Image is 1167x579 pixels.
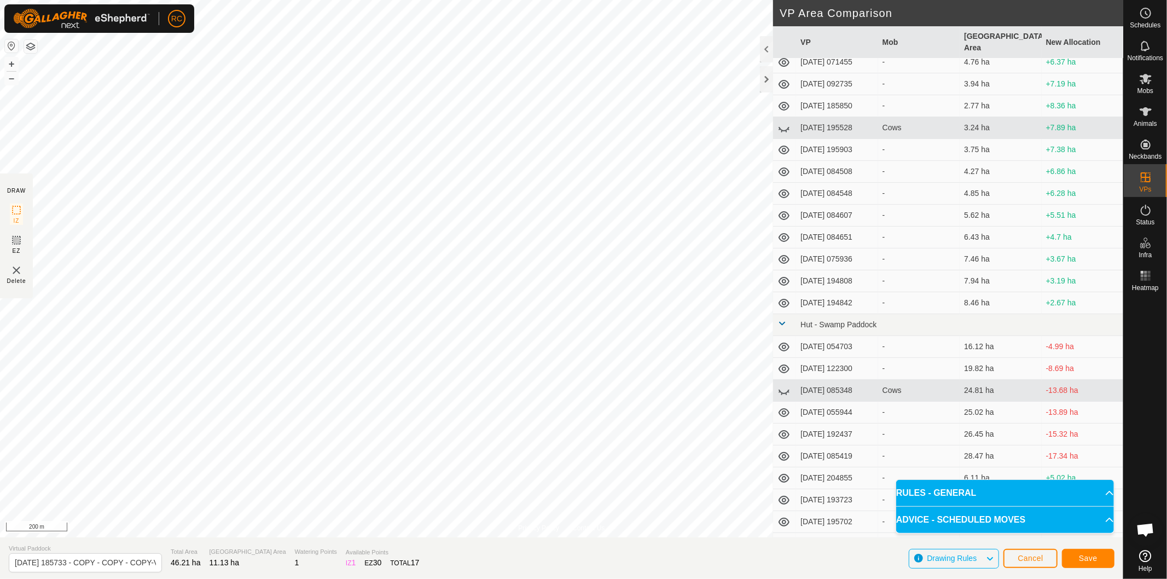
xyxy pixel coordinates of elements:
[390,557,419,569] div: TOTAL
[24,40,37,53] button: Map Layers
[295,547,337,557] span: Watering Points
[518,523,559,533] a: Privacy Policy
[572,523,605,533] a: Contact Us
[796,248,878,270] td: [DATE] 075936
[960,73,1041,95] td: 3.94 ha
[210,547,286,557] span: [GEOGRAPHIC_DATA] Area
[171,13,182,25] span: RC
[960,402,1041,424] td: 25.02 ha
[960,227,1041,248] td: 6.43 ha
[1129,153,1162,160] span: Neckbands
[796,424,878,445] td: [DATE] 192437
[5,72,18,85] button: –
[796,380,878,402] td: [DATE] 085348
[882,363,955,374] div: -
[1139,252,1152,258] span: Infra
[796,336,878,358] td: [DATE] 054703
[1128,55,1163,61] span: Notifications
[7,187,26,195] div: DRAW
[882,429,955,440] div: -
[896,513,1025,526] span: ADVICE - SCHEDULED MOVES
[796,227,878,248] td: [DATE] 084651
[882,122,955,134] div: Cows
[1042,73,1123,95] td: +7.19 ha
[896,507,1114,533] p-accordion-header: ADVICE - SCHEDULED MOVES
[960,139,1041,161] td: 3.75 ha
[1042,380,1123,402] td: -13.68 ha
[1042,292,1123,314] td: +2.67 ha
[373,558,382,567] span: 30
[796,117,878,139] td: [DATE] 195528
[780,7,1123,20] h2: VP Area Comparison
[1042,336,1123,358] td: -4.99 ha
[1130,22,1160,28] span: Schedules
[796,358,878,380] td: [DATE] 122300
[796,73,878,95] td: [DATE] 092735
[796,511,878,533] td: [DATE] 195702
[1042,270,1123,292] td: +3.19 ha
[5,39,18,53] button: Reset Map
[927,554,977,563] span: Drawing Rules
[796,26,878,59] th: VP
[1042,95,1123,117] td: +8.36 ha
[346,557,356,569] div: IZ
[1042,402,1123,424] td: -13.89 ha
[882,385,955,396] div: Cows
[796,489,878,511] td: [DATE] 193723
[882,144,955,155] div: -
[1042,205,1123,227] td: +5.51 ha
[352,558,356,567] span: 1
[960,117,1041,139] td: 3.24 ha
[1003,549,1058,568] button: Cancel
[960,445,1041,467] td: 28.47 ha
[364,557,381,569] div: EZ
[796,51,878,73] td: [DATE] 071455
[1042,183,1123,205] td: +6.28 ha
[346,548,420,557] span: Available Points
[960,292,1041,314] td: 8.46 ha
[796,445,878,467] td: [DATE] 085419
[1042,358,1123,380] td: -8.69 ha
[882,166,955,177] div: -
[13,247,21,255] span: EZ
[882,188,955,199] div: -
[882,56,955,68] div: -
[14,217,20,225] span: IZ
[7,277,26,285] span: Delete
[960,205,1041,227] td: 5.62 ha
[960,161,1041,183] td: 4.27 ha
[882,297,955,309] div: -
[1062,549,1114,568] button: Save
[171,547,201,557] span: Total Area
[882,78,955,90] div: -
[960,270,1041,292] td: 7.94 ha
[882,516,955,528] div: -
[1129,513,1162,546] div: Open chat
[1139,186,1151,193] span: VPs
[10,264,23,277] img: VP
[1134,120,1157,127] span: Animals
[882,231,955,243] div: -
[882,494,955,506] div: -
[960,467,1041,489] td: 6.11 ha
[13,9,150,28] img: Gallagher Logo
[796,205,878,227] td: [DATE] 084607
[882,472,955,484] div: -
[882,100,955,112] div: -
[882,341,955,352] div: -
[1042,117,1123,139] td: +7.89 ha
[1042,139,1123,161] td: +7.38 ha
[960,358,1041,380] td: 19.82 ha
[882,253,955,265] div: -
[1042,467,1123,489] td: +5.02 ha
[960,380,1041,402] td: 24.81 ha
[796,183,878,205] td: [DATE] 084548
[796,270,878,292] td: [DATE] 194808
[1042,227,1123,248] td: +4.7 ha
[295,558,299,567] span: 1
[896,480,1114,506] p-accordion-header: RULES - GENERAL
[878,26,960,59] th: Mob
[1018,554,1043,563] span: Cancel
[960,424,1041,445] td: 26.45 ha
[796,161,878,183] td: [DATE] 084508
